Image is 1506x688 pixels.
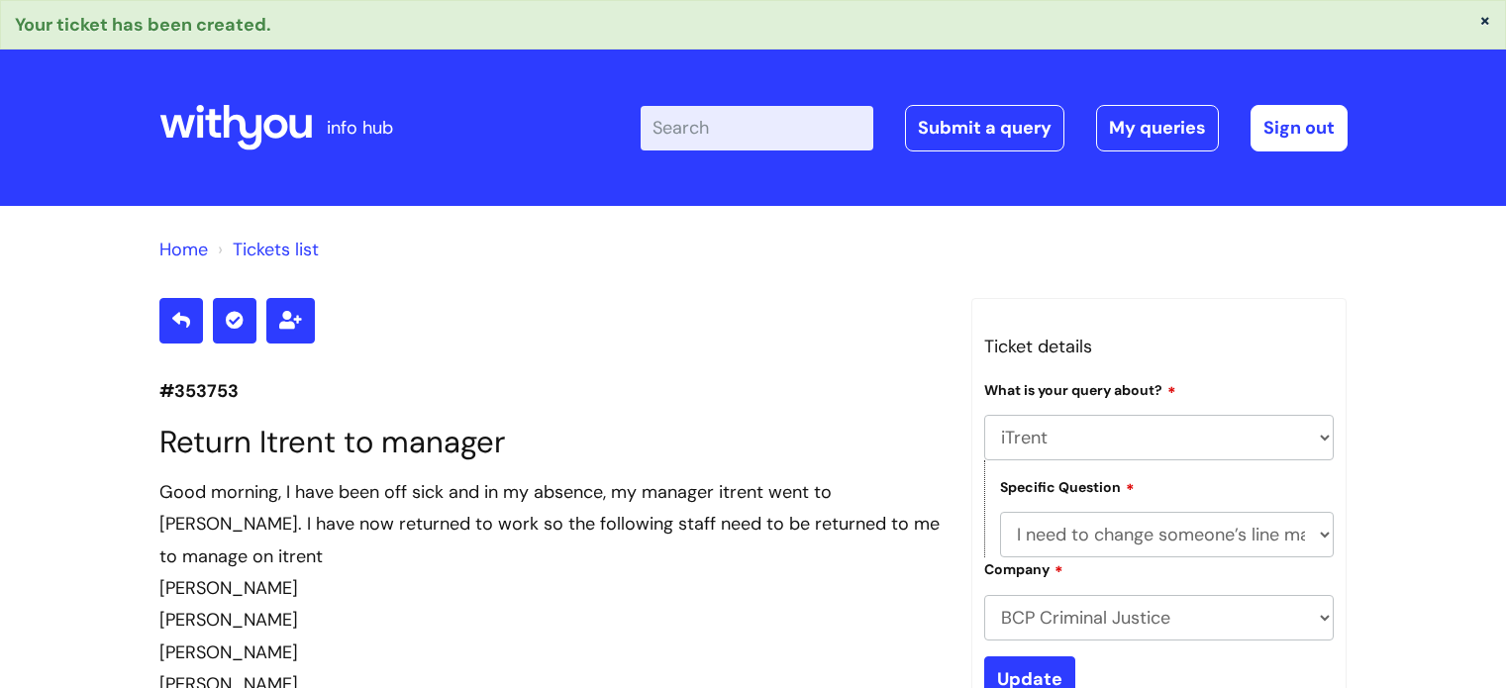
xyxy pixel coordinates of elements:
button: × [1479,11,1491,29]
p: info hub [327,112,393,144]
div: [PERSON_NAME] [159,604,942,636]
p: #353753 [159,375,942,407]
div: Good morning, I have been off sick and in my absence, my manager itrent went to [PERSON_NAME]. I ... [159,476,942,572]
label: Company [984,558,1063,578]
li: Tickets list [213,234,319,265]
div: [PERSON_NAME] [159,572,942,604]
div: [PERSON_NAME] [159,637,942,668]
li: Solution home [159,234,208,265]
a: Home [159,238,208,261]
h3: Ticket details [984,331,1335,362]
label: Specific Question [1000,476,1135,496]
a: My queries [1096,105,1219,150]
h1: Return Itrent to manager [159,424,942,460]
a: Submit a query [905,105,1064,150]
a: Tickets list [233,238,319,261]
a: Sign out [1251,105,1348,150]
div: | - [641,105,1348,150]
label: What is your query about? [984,379,1176,399]
input: Search [641,106,873,149]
